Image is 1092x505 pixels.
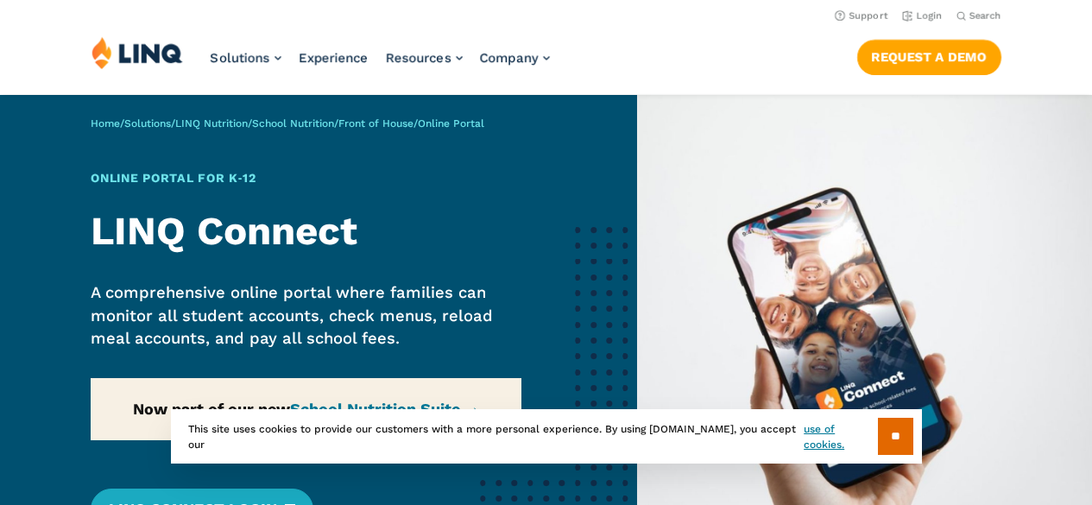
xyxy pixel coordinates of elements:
[91,281,521,350] p: A comprehensive online portal where families can monitor all student accounts, check menus, reloa...
[91,169,521,187] h1: Online Portal for K‑12
[969,10,1001,22] span: Search
[480,50,550,66] a: Company
[133,400,480,418] strong: Now part of our new
[175,117,248,129] a: LINQ Nutrition
[91,117,484,129] span: / / / / /
[480,50,539,66] span: Company
[338,117,413,129] a: Front of House
[211,50,270,66] span: Solutions
[252,117,334,129] a: School Nutrition
[386,50,451,66] span: Resources
[171,409,922,464] div: This site uses cookies to provide our customers with a more personal experience. By using [DOMAIN...
[857,40,1001,74] a: Request a Demo
[92,36,183,69] img: LINQ | K‑12 Software
[804,421,877,452] a: use of cookies.
[902,10,943,22] a: Login
[91,208,357,254] strong: LINQ Connect
[835,10,888,22] a: Support
[211,50,281,66] a: Solutions
[124,117,171,129] a: Solutions
[386,50,463,66] a: Resources
[857,36,1001,74] nav: Button Navigation
[418,117,484,129] span: Online Portal
[299,50,369,66] a: Experience
[956,9,1001,22] button: Open Search Bar
[211,36,550,93] nav: Primary Navigation
[91,117,120,129] a: Home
